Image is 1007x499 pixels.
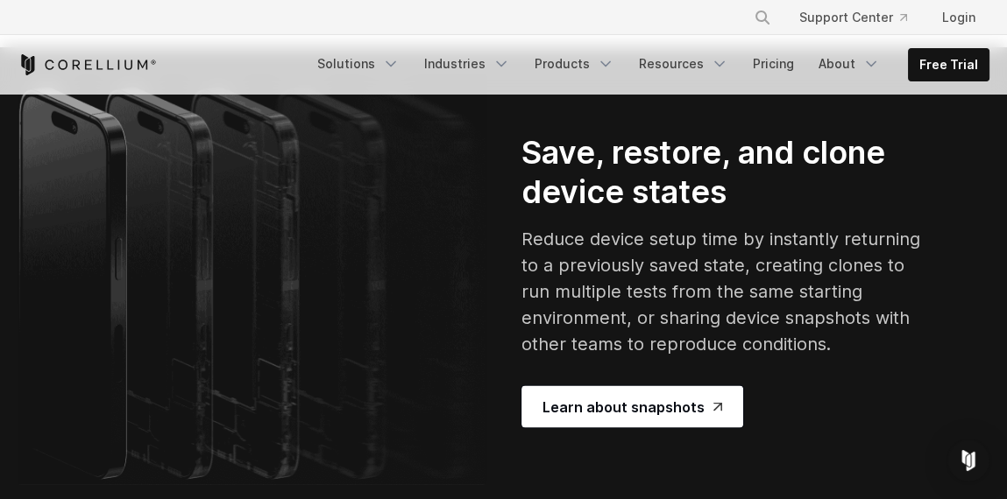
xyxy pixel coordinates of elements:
a: About [808,48,890,80]
div: Navigation Menu [307,48,989,81]
a: Solutions [307,48,410,80]
button: Search [747,2,778,33]
a: Corellium Home [18,54,157,75]
p: Reduce device setup time by instantly returning to a previously saved state, creating clones to r... [521,226,924,357]
a: Industries [414,48,521,80]
div: Open Intercom Messenger [947,439,989,481]
a: Login [928,2,989,33]
div: Navigation Menu [733,2,989,33]
a: Pricing [742,48,805,80]
span: Learn about snapshots [543,396,722,417]
img: A lineup of five iPhone models becoming more gradient [18,75,486,485]
a: Learn about snapshots [521,385,743,427]
a: Resources [628,48,739,80]
h2: Save, restore, and clone device states [521,133,924,212]
a: Free Trial [909,49,989,81]
a: Products [524,48,625,80]
a: Support Center [785,2,921,33]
